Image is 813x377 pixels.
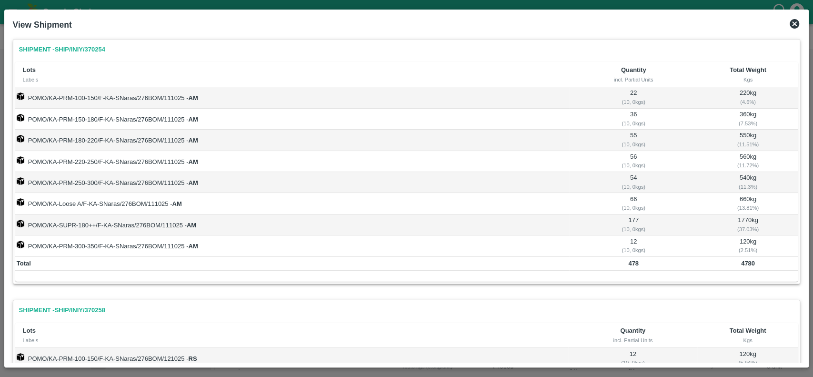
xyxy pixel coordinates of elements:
strong: AM [188,116,198,123]
img: box [17,92,24,100]
td: 540 kg [698,172,798,193]
img: box [17,198,24,206]
div: ( 10, 0 kgs) [571,98,696,106]
td: 120 kg [697,348,798,369]
div: ( 10, 0 kgs) [570,358,696,367]
div: ( 10, 0 kgs) [571,183,696,191]
div: ( 4.6 %) [699,98,796,106]
img: box [17,156,24,164]
b: Quantity [620,327,645,334]
b: Lots [23,327,36,334]
b: Total Weight [730,66,766,73]
td: POMO/KA-PRM-150-180/F-KA-SNaras/276BOM/111025 - [15,109,569,130]
td: POMO/KA-Loose A/F-KA-SNaras/276BOM/111025 - [15,193,569,214]
td: 66 [569,193,698,214]
div: ( 10, 0 kgs) [571,119,696,128]
strong: AM [187,222,196,229]
b: 4780 [741,260,755,267]
img: box [17,177,24,185]
b: Quantity [621,66,646,73]
td: POMO/KA-SUPR-180++/F-KA-SNaras/276BOM/111025 - [15,214,569,235]
div: ( 5.94 %) [699,358,797,367]
div: ( 37.03 %) [699,225,796,234]
b: Total Weight [730,327,766,334]
div: Labels [23,75,562,84]
td: POMO/KA-PRM-100-150/F-KA-SNaras/276BOM/121025 - [15,348,568,369]
div: ( 11.3 %) [699,183,796,191]
div: Kgs [705,75,790,84]
img: box [17,114,24,122]
div: ( 13.81 %) [699,204,796,212]
b: Lots [23,66,36,73]
div: ( 2.51 %) [699,246,796,255]
a: Shipment -SHIP/INIY/370254 [15,41,109,58]
td: 56 [569,151,698,172]
b: 478 [628,260,639,267]
div: ( 11.72 %) [699,161,796,170]
div: ( 10, 0 kgs) [571,140,696,149]
strong: AM [188,94,198,102]
img: box [17,135,24,143]
td: 560 kg [698,151,798,172]
td: POMO/KA-PRM-250-300/F-KA-SNaras/276BOM/111025 - [15,172,569,193]
td: 12 [569,235,698,256]
td: 177 [569,214,698,235]
div: ( 10, 0 kgs) [571,246,696,255]
td: 55 [569,130,698,151]
div: ( 10, 0 kgs) [571,204,696,212]
div: incl. Partial Units [576,336,690,345]
td: 660 kg [698,193,798,214]
div: ( 10, 0 kgs) [571,161,696,170]
td: POMO/KA-PRM-300-350/F-KA-SNaras/276BOM/111025 - [15,235,569,256]
td: POMO/KA-PRM-220-250/F-KA-SNaras/276BOM/111025 - [15,151,569,172]
div: Kgs [705,336,790,345]
a: Shipment -SHIP/INIY/370258 [15,302,109,319]
td: 12 [568,348,697,369]
div: ( 7.53 %) [699,119,796,128]
div: Labels [23,336,561,345]
td: 550 kg [698,130,798,151]
strong: RS [188,355,197,362]
strong: AM [188,179,198,186]
strong: AM [172,200,182,207]
div: incl. Partial Units [577,75,690,84]
td: 36 [569,109,698,130]
td: 360 kg [698,109,798,130]
b: Total [17,260,31,267]
div: ( 10, 0 kgs) [571,225,696,234]
img: box [17,220,24,227]
td: POMO/KA-PRM-180-220/F-KA-SNaras/276BOM/111025 - [15,130,569,151]
div: ( 11.51 %) [699,140,796,149]
td: 1770 kg [698,214,798,235]
td: 120 kg [698,235,798,256]
td: 54 [569,172,698,193]
strong: AM [188,137,198,144]
img: box [17,353,24,361]
td: 220 kg [698,87,798,108]
img: box [17,241,24,248]
td: POMO/KA-PRM-100-150/F-KA-SNaras/276BOM/111025 - [15,87,569,108]
td: 22 [569,87,698,108]
strong: AM [188,243,198,250]
strong: AM [188,158,198,165]
b: View Shipment [13,20,72,30]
